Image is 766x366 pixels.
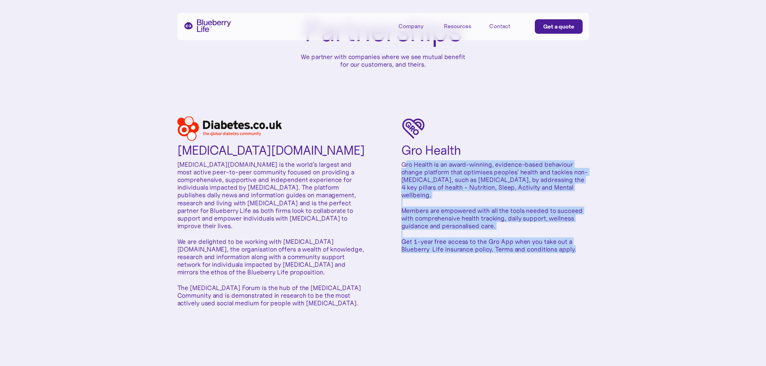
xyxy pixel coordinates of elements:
a: Contact [489,19,526,33]
h2: [MEDICAL_DATA][DOMAIN_NAME] [177,144,365,157]
div: Company [398,23,423,30]
a: home [184,19,231,32]
a: Get a quote [535,19,583,34]
div: Resources [444,23,471,30]
p: Gro Health is an award-winning, evidence-based behaviour change platform that optimises peoples' ... [401,161,589,253]
div: Get a quote [543,22,574,31]
div: Contact [489,23,510,30]
p: We partner with companies where we see mutual benefit for our customers, and theirs. [299,53,468,68]
p: [MEDICAL_DATA][DOMAIN_NAME] is the world’s largest and most active peer-to-peer community focused... [177,161,365,307]
div: Company [398,19,435,33]
div: Resources [444,19,480,33]
h2: Gro Health [401,144,461,157]
h1: Partnerships [304,16,462,47]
